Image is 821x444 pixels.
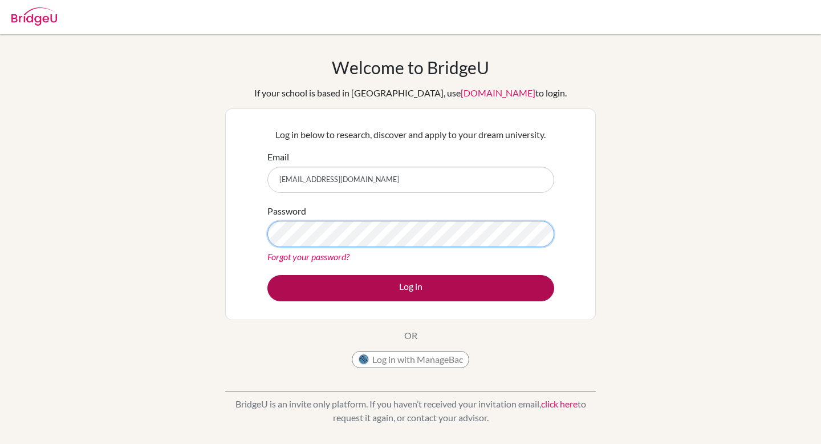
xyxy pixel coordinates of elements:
[404,329,417,342] p: OR
[332,57,489,78] h1: Welcome to BridgeU
[254,86,567,100] div: If your school is based in [GEOGRAPHIC_DATA], use to login.
[267,128,554,142] p: Log in below to research, discover and apply to your dream university.
[267,251,349,262] a: Forgot your password?
[11,7,57,26] img: Bridge-U
[267,204,306,218] label: Password
[352,351,469,368] button: Log in with ManageBac
[225,397,596,425] p: BridgeU is an invite only platform. If you haven’t received your invitation email, to request it ...
[267,275,554,301] button: Log in
[461,87,535,98] a: [DOMAIN_NAME]
[541,398,578,409] a: click here
[267,150,289,164] label: Email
